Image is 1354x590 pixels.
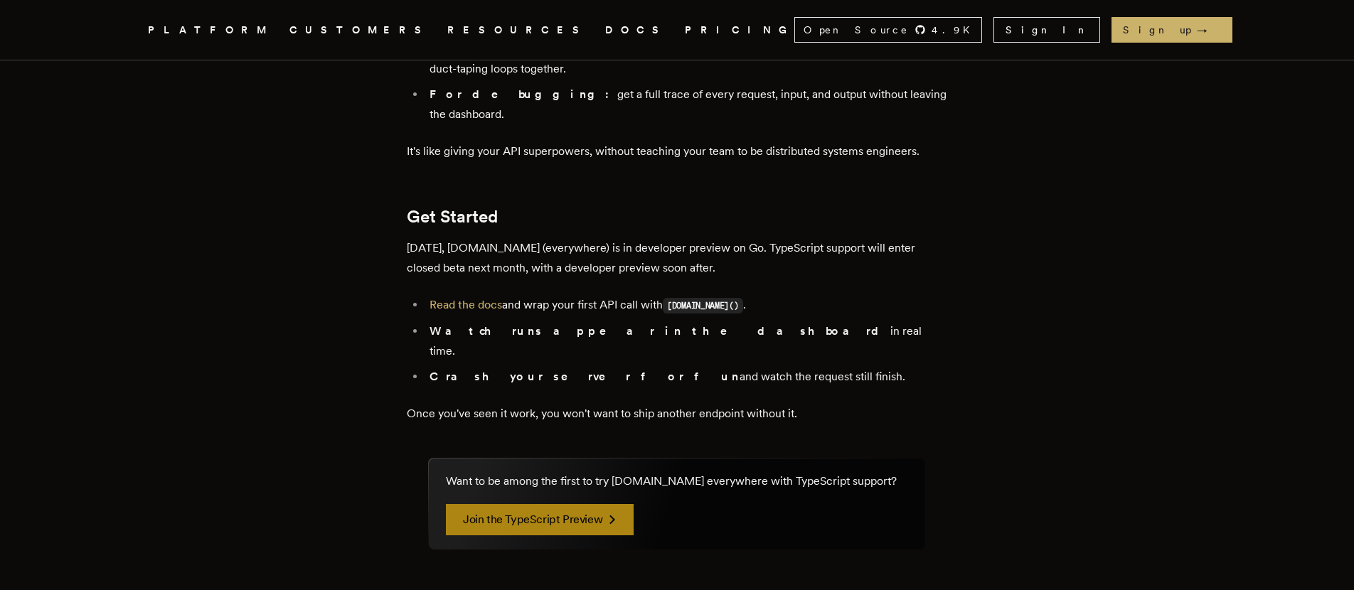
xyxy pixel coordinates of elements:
[407,404,947,424] p: Once you've seen it work, you won't want to ship another endpoint without it.
[430,87,617,101] strong: For debugging:
[993,17,1100,43] a: Sign In
[407,207,947,227] h2: Get Started
[430,370,740,383] strong: Crash your server for fun
[605,21,668,39] a: DOCS
[1112,17,1232,43] a: Sign up
[446,504,634,535] a: Join the TypeScript Preview
[407,141,947,161] p: It's like giving your API superpowers, without teaching your team to be distributed systems engin...
[425,321,947,361] li: in real time.
[425,367,947,387] li: and watch the request still finish.
[1197,23,1221,37] span: →
[430,298,502,311] a: Read the docs
[447,21,588,39] button: RESOURCES
[425,295,947,316] li: and wrap your first API call with .
[430,324,890,338] strong: Watch runs appear in the dashboard
[425,85,947,124] li: get a full trace of every request, input, and output without leaving the dashboard.
[407,238,947,278] p: [DATE], [DOMAIN_NAME] (everywhere) is in developer preview on Go. TypeScript support will enter c...
[446,473,897,490] p: Want to be among the first to try [DOMAIN_NAME] everywhere with TypeScript support?
[663,298,743,313] code: [DOMAIN_NAME]()
[289,21,430,39] a: CUSTOMERS
[148,21,272,39] button: PLATFORM
[804,23,909,37] span: Open Source
[932,23,979,37] span: 4.9 K
[685,21,794,39] a: PRICING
